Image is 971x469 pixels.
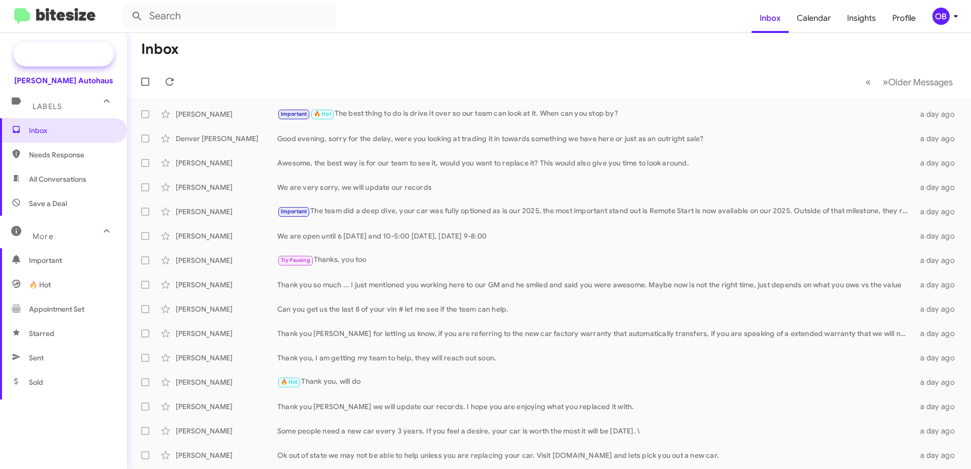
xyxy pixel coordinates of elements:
[277,426,914,436] div: Some people need a new car every 3 years. If you feel a desire, your car is worth the most it wil...
[914,207,963,217] div: a day ago
[277,108,914,120] div: The best thing to do is drive it over so our team can look at it. When can you stop by?
[14,42,114,66] a: Special Campaign
[752,4,789,33] a: Inbox
[277,401,914,412] div: Thank you [PERSON_NAME] we will update our records. I hope you are enjoying what you replaced it ...
[865,76,871,88] span: «
[14,76,113,86] div: [PERSON_NAME] Autohaus
[859,72,877,92] button: Previous
[281,111,307,117] span: Important
[281,208,307,215] span: Important
[29,353,44,363] span: Sent
[281,257,310,263] span: Try Pausing
[789,4,839,33] a: Calendar
[932,8,950,25] div: OB
[277,133,914,144] div: Good evening, sorry for the delay, were you looking at trading it in towards something we have he...
[176,377,277,387] div: [PERSON_NAME]
[914,158,963,168] div: a day ago
[877,72,959,92] button: Next
[277,280,914,290] div: Thank you so much ... I just mentioned you working here to our GM and he smiled and said you were...
[883,76,888,88] span: »
[29,377,43,387] span: Sold
[123,4,336,28] input: Search
[839,4,884,33] a: Insights
[29,198,67,209] span: Save a Deal
[914,182,963,192] div: a day ago
[914,450,963,460] div: a day ago
[141,41,179,57] h1: Inbox
[277,304,914,314] div: Can you get us the last 8 of your vin # let me see if the team can help.
[33,102,62,111] span: Labels
[176,401,277,412] div: [PERSON_NAME]
[914,353,963,363] div: a day ago
[176,109,277,119] div: [PERSON_NAME]
[884,4,924,33] a: Profile
[277,182,914,192] div: We are very sorry, we will update our records
[314,111,331,117] span: 🔥 Hot
[29,125,115,136] span: Inbox
[176,231,277,241] div: [PERSON_NAME]
[44,49,106,59] span: Special Campaign
[914,328,963,339] div: a day ago
[29,255,115,265] span: Important
[176,328,277,339] div: [PERSON_NAME]
[277,376,914,388] div: Thank you, will do
[176,450,277,460] div: [PERSON_NAME]
[33,232,53,241] span: More
[914,304,963,314] div: a day ago
[29,328,54,339] span: Starred
[176,280,277,290] div: [PERSON_NAME]
[277,353,914,363] div: Thank you, I am getting my team to help, they will reach out soon.
[914,133,963,144] div: a day ago
[29,304,84,314] span: Appointment Set
[277,158,914,168] div: Awesome, the best way is for our team to see it, would you want to replace it? This would also gi...
[914,377,963,387] div: a day ago
[29,150,115,160] span: Needs Response
[277,254,914,266] div: Thanks, you too
[176,304,277,314] div: [PERSON_NAME]
[176,255,277,265] div: [PERSON_NAME]
[176,426,277,436] div: [PERSON_NAME]
[914,109,963,119] div: a day ago
[914,401,963,412] div: a day ago
[860,72,959,92] nav: Page navigation example
[277,206,914,217] div: The team did a deep dive, your car was fully optioned as is our 2025, the most important stand ou...
[914,231,963,241] div: a day ago
[29,280,51,290] span: 🔥 Hot
[277,231,914,241] div: We are open until 6 [DATE] and 10-5:00 [DATE], [DATE] 9-8:00
[914,280,963,290] div: a day ago
[924,8,960,25] button: OB
[281,379,298,385] span: 🔥 Hot
[176,133,277,144] div: Denver [PERSON_NAME]
[176,158,277,168] div: [PERSON_NAME]
[888,77,953,88] span: Older Messages
[277,450,914,460] div: Ok out of state we may not be able to help unless you are replacing your car. Visit [DOMAIN_NAME]...
[277,328,914,339] div: Thank you [PERSON_NAME] for letting us know, if you are referring to the new car factory warranty...
[176,207,277,217] div: [PERSON_NAME]
[176,353,277,363] div: [PERSON_NAME]
[29,174,86,184] span: All Conversations
[914,255,963,265] div: a day ago
[914,426,963,436] div: a day ago
[176,182,277,192] div: [PERSON_NAME]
